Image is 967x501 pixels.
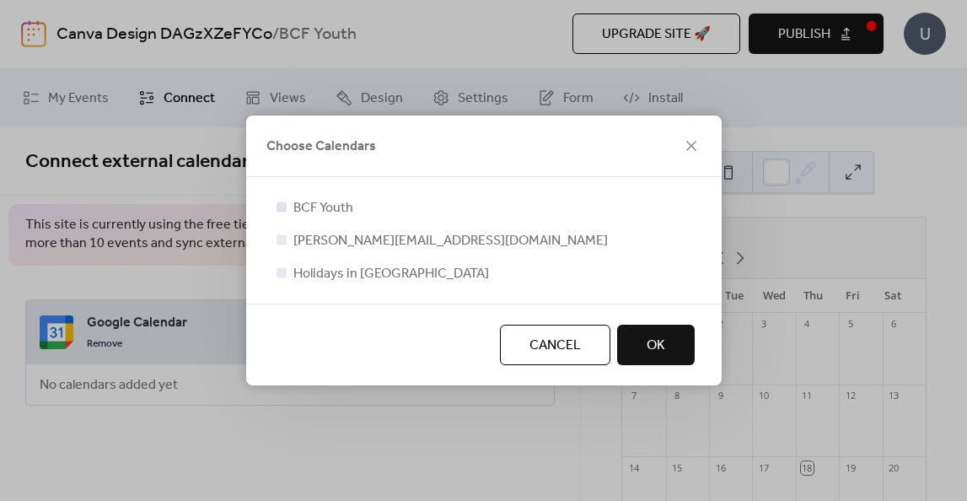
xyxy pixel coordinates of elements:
[617,325,695,365] button: OK
[266,137,376,157] span: Choose Calendars
[647,336,665,356] span: OK
[500,325,610,365] button: Cancel
[293,231,608,251] span: [PERSON_NAME][EMAIL_ADDRESS][DOMAIN_NAME]
[293,264,489,284] span: Holidays in [GEOGRAPHIC_DATA]
[529,336,581,356] span: Cancel
[293,198,353,218] span: BCF Youth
